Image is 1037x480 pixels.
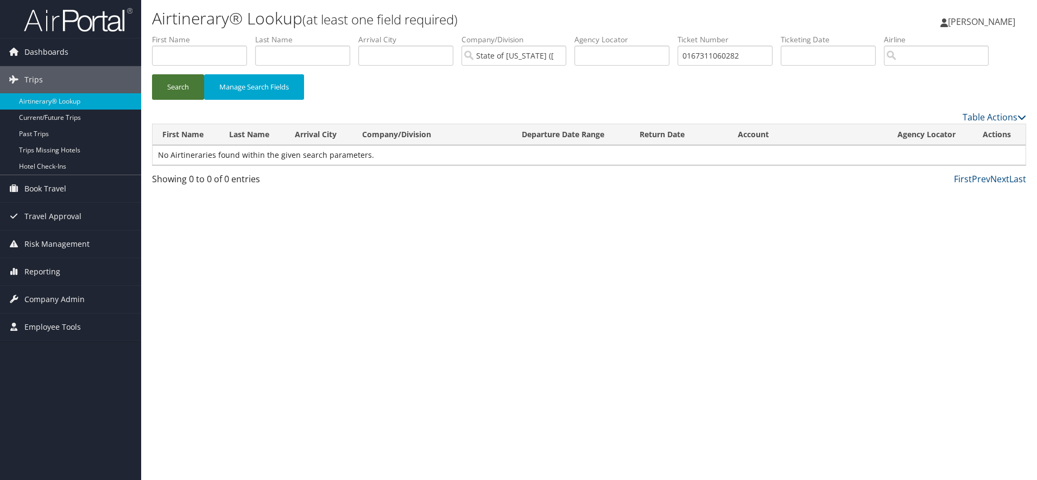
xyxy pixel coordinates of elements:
[888,124,973,145] th: Agency Locator: activate to sort column ascending
[358,34,461,45] label: Arrival City
[973,124,1026,145] th: Actions
[24,175,66,202] span: Book Travel
[352,124,512,145] th: Company/Division
[255,34,358,45] label: Last Name
[24,313,81,341] span: Employee Tools
[1009,173,1026,185] a: Last
[678,34,781,45] label: Ticket Number
[285,124,352,145] th: Arrival City: activate to sort column ascending
[152,7,735,30] h1: Airtinerary® Lookup
[24,39,68,66] span: Dashboards
[728,124,888,145] th: Account: activate to sort column ascending
[24,66,43,93] span: Trips
[972,173,990,185] a: Prev
[948,16,1015,28] span: [PERSON_NAME]
[940,5,1026,38] a: [PERSON_NAME]
[302,10,458,28] small: (at least one field required)
[219,124,285,145] th: Last Name: activate to sort column ascending
[24,203,81,230] span: Travel Approval
[152,74,204,100] button: Search
[461,34,574,45] label: Company/Division
[153,145,1026,165] td: No Airtineraries found within the given search parameters.
[574,34,678,45] label: Agency Locator
[24,258,60,285] span: Reporting
[884,34,997,45] label: Airline
[963,111,1026,123] a: Table Actions
[630,124,728,145] th: Return Date: activate to sort column ascending
[204,74,304,100] button: Manage Search Fields
[954,173,972,185] a: First
[152,172,358,191] div: Showing 0 to 0 of 0 entries
[781,34,884,45] label: Ticketing Date
[512,124,629,145] th: Departure Date Range: activate to sort column ascending
[152,34,255,45] label: First Name
[24,286,85,313] span: Company Admin
[24,7,132,33] img: airportal-logo.png
[153,124,219,145] th: First Name: activate to sort column ascending
[990,173,1009,185] a: Next
[24,231,90,258] span: Risk Management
